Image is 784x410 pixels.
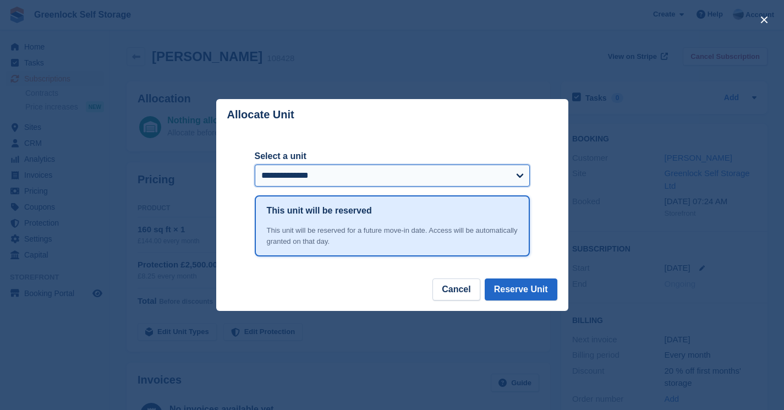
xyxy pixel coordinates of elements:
[755,11,773,29] button: close
[227,108,294,121] p: Allocate Unit
[485,278,557,300] button: Reserve Unit
[255,150,530,163] label: Select a unit
[267,204,372,217] h1: This unit will be reserved
[267,225,518,247] div: This unit will be reserved for a future move-in date. Access will be automatically granted on tha...
[432,278,480,300] button: Cancel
